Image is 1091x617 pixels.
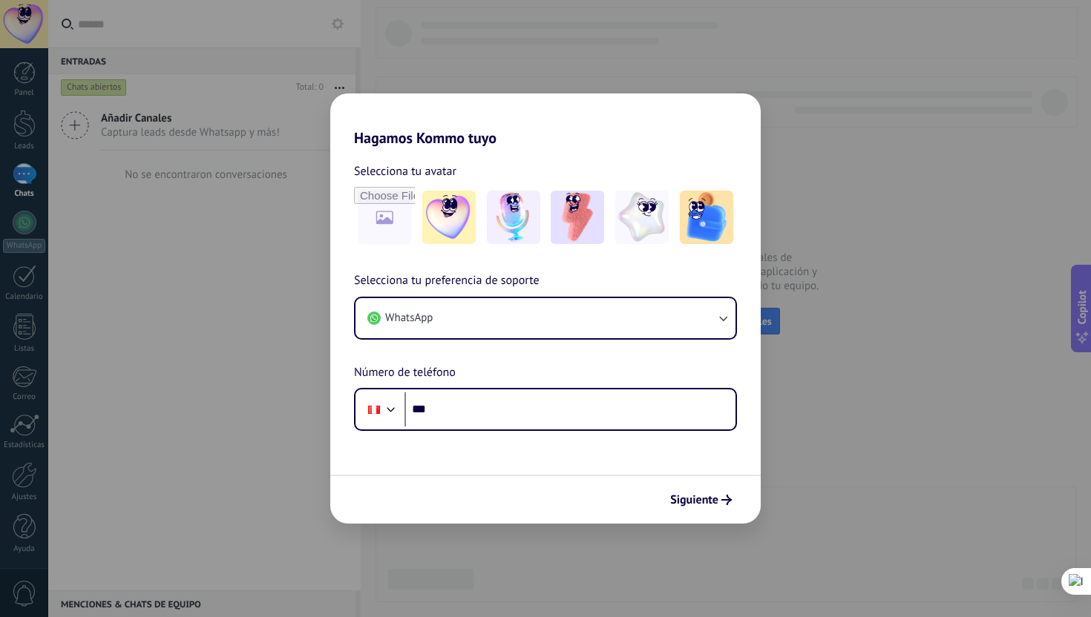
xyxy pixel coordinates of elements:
[360,394,388,425] div: Peru: + 51
[670,495,718,505] span: Siguiente
[551,191,604,244] img: -3.jpeg
[385,311,433,326] span: WhatsApp
[680,191,733,244] img: -5.jpeg
[354,271,540,291] span: Selecciona tu preferencia de soporte
[354,363,456,383] span: Número de teléfono
[330,93,761,147] h2: Hagamos Kommo tuyo
[356,298,735,338] button: WhatsApp
[354,162,456,181] span: Selecciona tu avatar
[487,191,540,244] img: -2.jpeg
[664,487,738,512] button: Siguiente
[615,191,669,244] img: -4.jpeg
[422,191,476,244] img: -1.jpeg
